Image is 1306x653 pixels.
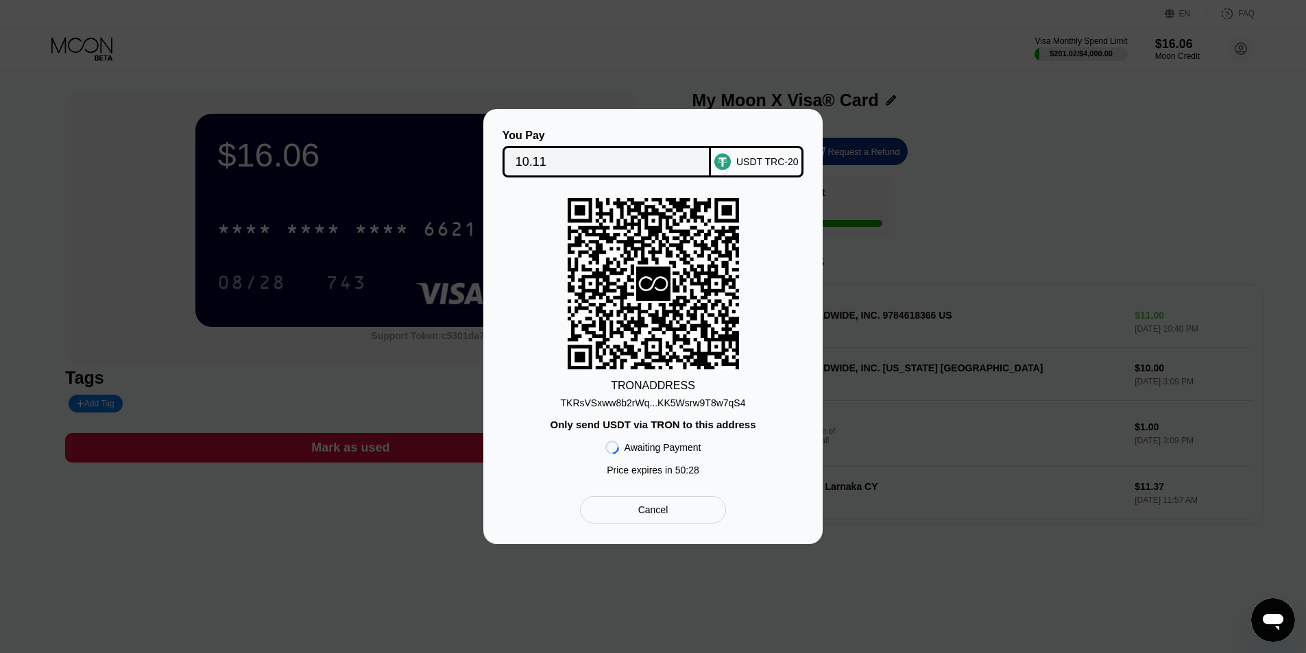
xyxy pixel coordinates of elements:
span: 50 : 28 [675,465,699,476]
div: You Pay [503,130,712,142]
div: TKRsVSxww8b2rWq...KK5Wsrw9T8w7qS4 [561,397,746,408]
div: USDT TRC-20 [736,156,799,167]
div: Cancel [638,504,668,516]
div: You PayUSDT TRC-20 [504,130,802,177]
div: Cancel [580,496,726,523]
div: Awaiting Payment [625,442,701,453]
div: TRON ADDRESS [611,380,695,392]
div: TKRsVSxww8b2rWq...KK5Wsrw9T8w7qS4 [561,392,746,408]
iframe: Button to launch messaging window [1251,598,1295,642]
div: Price expires in [607,465,699,476]
div: Only send USDT via TRON to this address [550,419,755,430]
